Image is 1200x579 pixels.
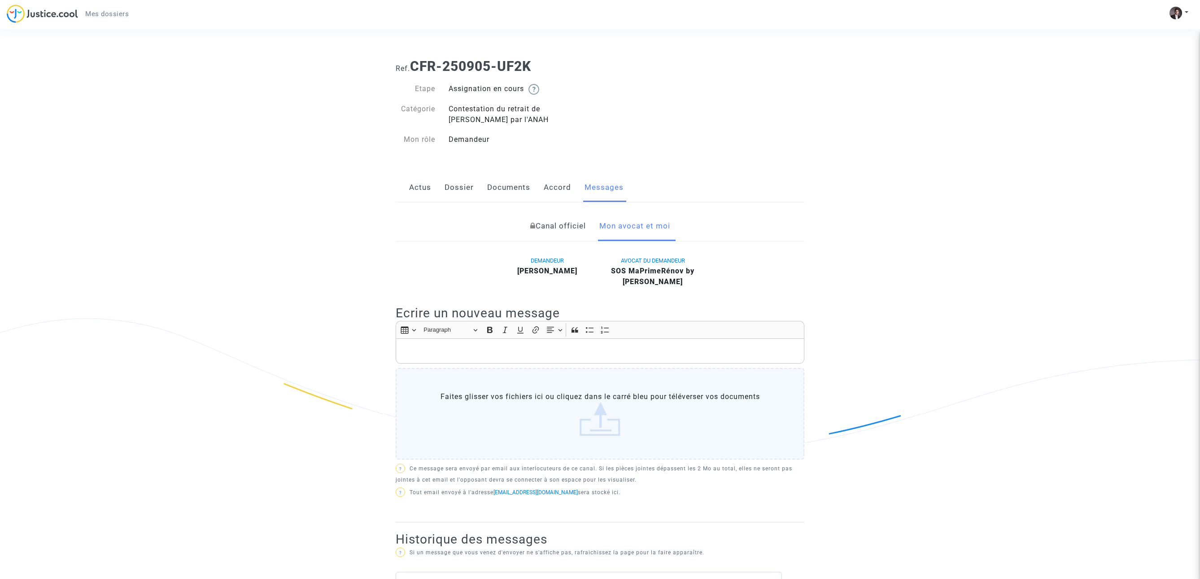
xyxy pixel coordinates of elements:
[531,257,564,264] span: DEMANDEUR
[396,338,804,364] div: Rich Text Editor, main
[1169,7,1182,19] img: ACg8ocLxT-nHC1cOrlY4z3Th_R6pZ6hKUk63JggZDXJi7b8wrq29cd8=s96-c
[389,104,442,125] div: Catégorie
[621,257,685,264] span: AVOCAT DU DEMANDEUR
[611,267,694,286] b: SOS MaPrimeRénov by [PERSON_NAME]
[410,58,531,74] b: CFR-250905-UF2K
[396,305,804,321] h2: Ecrire un nouveau message
[85,10,129,18] span: Mes dossiers
[399,490,402,495] span: ?
[396,463,804,486] p: Ce message sera envoyé par email aux interlocuteurs de ce canal. Si les pièces jointes dépassent ...
[399,550,402,555] span: ?
[517,267,577,275] b: [PERSON_NAME]
[585,173,624,202] a: Messages
[396,487,804,498] p: Tout email envoyé à l'adresse sera stocké ici.
[487,173,530,202] a: Documents
[544,173,571,202] a: Accord
[396,321,804,338] div: Editor toolbar
[493,489,578,496] a: [EMAIL_ADDRESS][DOMAIN_NAME]
[409,173,431,202] a: Actus
[396,531,804,547] h2: Historique des messages
[599,211,670,241] a: Mon avocat et moi
[423,325,470,335] span: Paragraph
[445,173,474,202] a: Dossier
[389,83,442,95] div: Etape
[389,134,442,145] div: Mon rôle
[442,134,600,145] div: Demandeur
[78,7,136,21] a: Mes dossiers
[419,323,481,337] button: Paragraph
[7,4,78,23] img: jc-logo.svg
[442,104,600,125] div: Contestation du retrait de [PERSON_NAME] par l'ANAH
[528,84,539,95] img: help.svg
[396,64,410,73] span: Ref.
[396,547,804,558] p: Si un message que vous venez d'envoyer ne s'affiche pas, rafraichissez la page pour la faire appa...
[399,466,402,471] span: ?
[442,83,600,95] div: Assignation en cours
[530,211,586,241] a: Canal officiel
